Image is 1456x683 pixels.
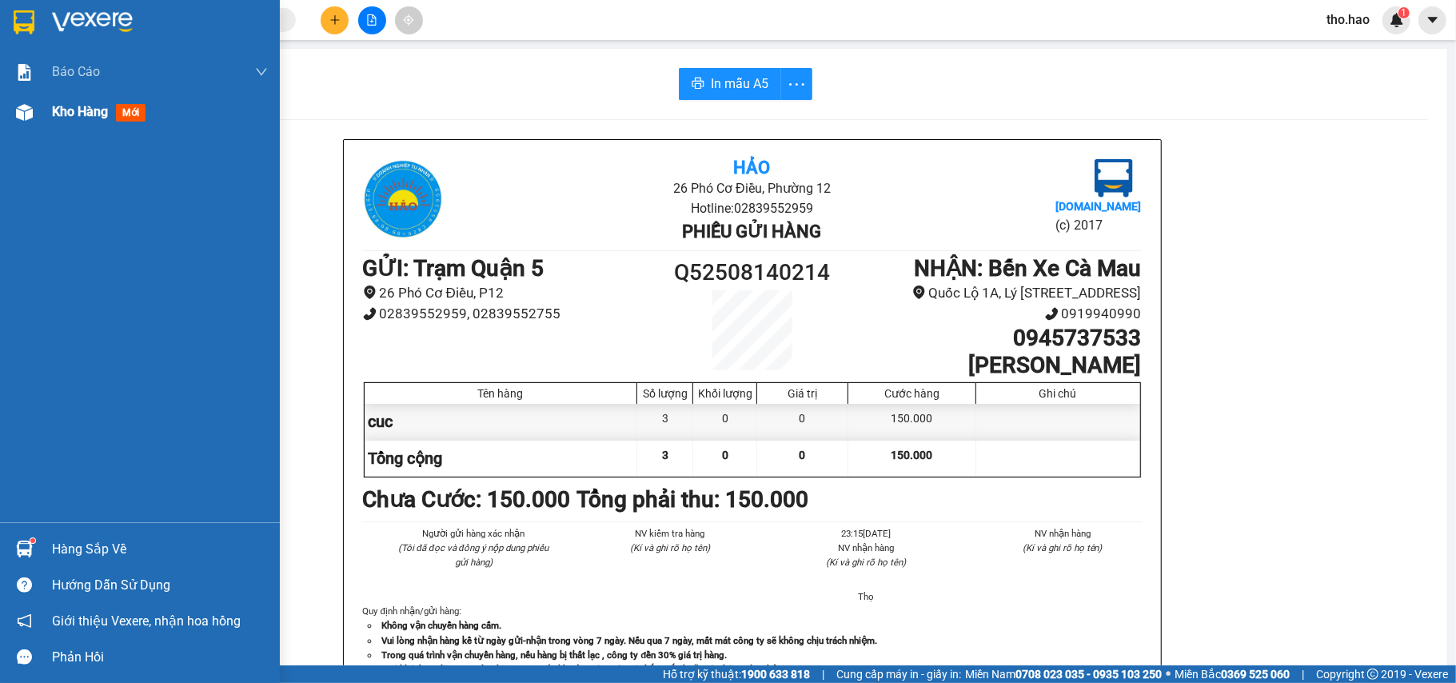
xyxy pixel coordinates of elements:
[836,665,961,683] span: Cung cấp máy in - giấy in:
[363,307,377,321] span: phone
[682,222,821,242] b: Phiếu gửi hàng
[757,404,848,440] div: 0
[1390,13,1404,27] img: icon-new-feature
[697,387,752,400] div: Khối lượng
[369,449,443,468] span: Tổng cộng
[16,104,33,121] img: warehouse-icon
[788,526,946,541] li: 23:15[DATE]
[852,387,971,400] div: Cước hàng
[16,541,33,557] img: warehouse-icon
[20,20,100,100] img: logo.jpg
[577,486,809,513] b: Tổng phải thu: 150.000
[363,159,443,239] img: logo.jpg
[822,665,824,683] span: |
[363,303,655,325] li: 02839552959, 02839552755
[891,449,932,461] span: 150.000
[363,282,655,304] li: 26 Phó Cơ Điều, P12
[1221,668,1290,681] strong: 0369 525 060
[17,649,32,665] span: message
[761,387,844,400] div: Giá trị
[965,665,1162,683] span: Miền Nam
[1426,13,1440,27] span: caret-down
[1015,668,1162,681] strong: 0708 023 035 - 0935 103 250
[369,387,633,400] div: Tên hàng
[150,39,668,59] li: 26 Phó Cơ Điều, Phường 12
[722,449,728,461] span: 0
[693,404,757,440] div: 0
[849,282,1141,304] li: Quốc Lộ 1A, Lý [STREET_ADDRESS]
[980,387,1136,400] div: Ghi chú
[849,303,1141,325] li: 0919940990
[915,255,1142,282] b: NHẬN : Bến Xe Cà Mau
[679,68,781,100] button: printerIn mẫu A5
[781,74,812,94] span: more
[1175,665,1290,683] span: Miền Bắc
[1023,542,1103,553] i: (Kí và ghi rõ họ tên)
[849,352,1141,379] h1: [PERSON_NAME]
[692,77,704,92] span: printer
[382,649,728,661] strong: Trong quá trình vận chuyển hàng, nếu hàng bị thất lạc , công ty đền 30% giá trị hàng.
[52,611,241,631] span: Giới thiệu Vexere, nhận hoa hồng
[800,449,806,461] span: 0
[788,541,946,555] li: NV nhận hàng
[780,68,812,100] button: more
[403,14,414,26] span: aim
[591,526,749,541] li: NV kiểm tra hàng
[1045,307,1059,321] span: phone
[52,62,100,82] span: Báo cáo
[366,14,377,26] span: file-add
[1418,6,1446,34] button: caret-down
[150,59,668,79] li: Hotline: 02839552959
[52,573,268,597] div: Hướng dẫn sử dụng
[20,116,201,142] b: GỬI : Trạm Quận 5
[641,387,688,400] div: Số lượng
[382,620,502,631] strong: Không vận chuyển hàng cấm.
[365,404,638,440] div: cuc
[116,104,146,122] span: mới
[1095,159,1133,198] img: logo.jpg
[493,198,1011,218] li: Hotline: 02839552959
[912,286,926,299] span: environment
[848,404,975,440] div: 150.000
[358,6,386,34] button: file-add
[52,645,268,669] div: Phản hồi
[321,6,349,34] button: plus
[1367,669,1378,680] span: copyright
[17,577,32,593] span: question-circle
[630,542,710,553] i: (Kí và ghi rõ họ tên)
[16,64,33,81] img: solution-icon
[1055,200,1141,213] b: [DOMAIN_NAME]
[52,104,108,119] span: Kho hàng
[662,449,668,461] span: 3
[255,66,268,78] span: down
[1302,665,1304,683] span: |
[1314,10,1382,30] span: tho.hao
[637,404,693,440] div: 3
[52,537,268,561] div: Hàng sắp về
[395,6,423,34] button: aim
[398,542,548,568] i: (Tôi đã đọc và đồng ý nộp dung phiếu gửi hàng)
[1401,7,1406,18] span: 1
[329,14,341,26] span: plus
[395,526,553,541] li: Người gửi hàng xác nhận
[382,635,878,646] strong: Vui lòng nhận hàng kể từ ngày gửi-nhận trong vòng 7 ngày. Nếu qua 7 ngày, mất mát công ty sẽ khôn...
[849,325,1141,352] h1: 0945737533
[17,613,32,629] span: notification
[1398,7,1410,18] sup: 1
[741,668,810,681] strong: 1900 633 818
[382,664,841,675] strong: Quý khách vui lòng xem lại thông tin trước khi rời quầy. Nếu có thắc mắc hoặc cần hỗ trợ liên hệ ...
[493,178,1011,198] li: 26 Phó Cơ Điều, Phường 12
[14,10,34,34] img: logo-vxr
[1055,215,1141,235] li: (c) 2017
[826,557,906,568] i: (Kí và ghi rõ họ tên)
[363,286,377,299] span: environment
[1166,671,1171,677] span: ⚪️
[363,255,545,282] b: GỬI : Trạm Quận 5
[711,74,768,94] span: In mẫu A5
[30,538,35,543] sup: 1
[655,255,850,290] h1: Q52508140214
[363,486,571,513] b: Chưa Cước : 150.000
[788,589,946,604] li: Thọ
[363,604,1142,676] div: Quy định nhận/gửi hàng :
[663,665,810,683] span: Hỗ trợ kỹ thuật:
